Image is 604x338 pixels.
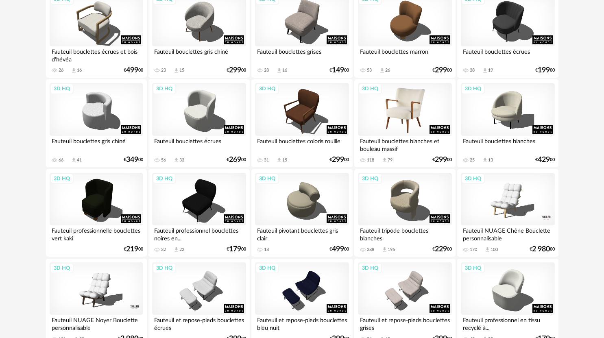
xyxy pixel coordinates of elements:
span: Download icon [173,68,179,74]
div: € 00 [124,246,143,252]
a: 3D HQ Fauteuil bouclettes blanches 25 Download icon 13 €42900 [457,79,558,167]
div: 16 [282,68,287,73]
div: 15 [282,157,287,163]
div: Fauteuil bouclettes écrues et bois d'hévéa [50,46,143,63]
span: Download icon [173,157,179,163]
div: Fauteuil et repose-pieds bouclettes écrues [152,315,246,331]
span: 429 [538,157,550,163]
div: Fauteuil bouclettes coloris rouille [255,136,349,152]
span: Download icon [173,246,179,253]
div: 53 [367,68,372,73]
a: 3D HQ Fauteuil professionnelle bouclettes vert kaki €21900 [46,169,147,257]
div: 18 [264,247,269,253]
div: 66 [59,157,63,163]
div: 3D HQ [461,83,485,94]
div: € 00 [227,246,246,252]
span: 179 [229,246,241,252]
span: 349 [126,157,138,163]
div: Fauteuil tripode bouclettes blanches [358,225,451,242]
div: 3D HQ [50,173,74,184]
div: 38 [470,68,475,73]
span: 149 [332,68,344,73]
span: 299 [332,157,344,163]
div: € 00 [329,246,349,252]
div: 23 [161,68,166,73]
div: 15 [179,68,184,73]
span: 499 [332,246,344,252]
div: 118 [367,157,374,163]
div: 22 [179,247,184,253]
div: 3D HQ [461,173,485,184]
div: Fauteuil professionnel en tissu recyclé à... [461,315,554,331]
div: 79 [388,157,392,163]
div: Fauteuil bouclettes écrues [152,136,246,152]
div: 25 [470,157,475,163]
div: Fauteuil bouclettes blanches [461,136,554,152]
span: Download icon [71,157,77,163]
div: 3D HQ [153,263,176,273]
div: 100 [491,247,498,253]
span: 299 [229,68,241,73]
div: 3D HQ [50,83,74,94]
div: Fauteuil NUAGE Noyer Bouclette personnalisable [50,315,143,331]
div: 26 [385,68,390,73]
div: 288 [367,247,374,253]
span: Download icon [382,157,388,163]
div: € 00 [227,68,246,73]
div: 56 [161,157,166,163]
span: 299 [435,157,447,163]
div: € 00 [535,68,555,73]
div: Fauteuil professionnel bouclettes noires en... [152,225,246,242]
a: 3D HQ Fauteuil bouclettes gris chiné 66 Download icon 41 €34900 [46,79,147,167]
span: 299 [435,68,447,73]
div: 41 [77,157,82,163]
div: 32 [161,247,166,253]
div: € 00 [432,246,452,252]
span: Download icon [482,157,488,163]
div: € 00 [227,157,246,163]
div: 28 [264,68,269,73]
div: Fauteuil et repose-pieds bouclettes bleu nuit [255,315,349,331]
a: 3D HQ Fauteuil NUAGE Chêne Bouclette personnalisable 170 Download icon 100 €2 98000 [457,169,558,257]
div: Fauteuil bouclettes marron [358,46,451,63]
div: 3D HQ [461,263,485,273]
a: 3D HQ Fauteuil professionnel bouclettes noires en... 32 Download icon 22 €17900 [148,169,249,257]
span: Download icon [482,68,488,74]
span: Download icon [484,246,491,253]
div: Fauteuil et repose-pieds bouclettes grises [358,315,451,331]
span: Download icon [276,68,282,74]
div: 170 [470,247,477,253]
div: 3D HQ [255,263,279,273]
span: Download icon [71,68,77,74]
span: 269 [229,157,241,163]
div: 3D HQ [50,263,74,273]
div: 3D HQ [358,263,382,273]
a: 3D HQ Fauteuil pivotant bouclettes gris clair 18 €49900 [251,169,352,257]
div: € 00 [530,246,555,252]
div: 3D HQ [255,173,279,184]
div: 16 [77,68,82,73]
div: 19 [488,68,493,73]
a: 3D HQ Fauteuil tripode bouclettes blanches 288 Download icon 196 €22900 [354,169,455,257]
span: 219 [126,246,138,252]
span: Download icon [276,157,282,163]
div: € 00 [124,68,143,73]
div: € 00 [535,157,555,163]
a: 3D HQ Fauteuil bouclettes blanches et bouleau massif 118 Download icon 79 €29900 [354,79,455,167]
div: 26 [59,68,63,73]
div: Fauteuil pivotant bouclettes gris clair [255,225,349,242]
div: 3D HQ [255,83,279,94]
span: Download icon [382,246,388,253]
div: € 00 [432,68,452,73]
span: 199 [538,68,550,73]
div: 13 [488,157,493,163]
div: 3D HQ [358,83,382,94]
div: Fauteuil bouclettes gris chiné [152,46,246,63]
div: 3D HQ [153,173,176,184]
span: Download icon [379,68,385,74]
div: 33 [179,157,184,163]
span: 499 [126,68,138,73]
div: Fauteuil bouclettes blanches et bouleau massif [358,136,451,152]
div: Fauteuil NUAGE Chêne Bouclette personnalisable [461,225,554,242]
div: € 00 [124,157,143,163]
